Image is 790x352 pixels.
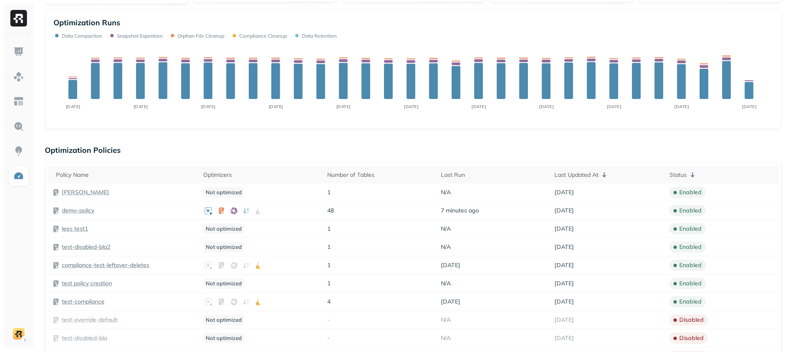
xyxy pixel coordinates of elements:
[679,261,702,269] p: enabled
[327,261,433,269] p: 1
[554,298,574,306] span: [DATE]
[203,171,319,179] div: Optimizers
[327,207,433,215] p: 48
[203,333,244,343] p: Not optimized
[62,207,94,215] a: demo-policy
[441,243,451,251] span: N/A
[441,225,451,233] span: N/A
[554,170,661,180] div: Last Updated At
[302,33,337,39] p: Data Retention
[203,187,244,198] p: Not optimized
[554,334,574,342] span: [DATE]
[13,46,24,57] img: Dashboard
[56,171,195,179] div: Policy Name
[13,171,24,181] img: Optimization
[441,207,479,215] span: 7 minutes ago
[201,104,216,109] tspan: [DATE]
[674,104,689,109] tspan: [DATE]
[62,33,102,39] p: Data Compaction
[117,33,163,39] p: Snapshot Expiration
[13,328,24,340] img: demo
[203,242,244,252] p: Not optimized
[13,121,24,132] img: Query Explorer
[441,280,451,287] span: N/A
[327,188,433,196] p: 1
[554,188,574,196] span: [DATE]
[554,316,574,324] span: [DATE]
[472,104,486,109] tspan: [DATE]
[679,243,702,251] p: enabled
[239,33,287,39] p: Compliance Cleanup
[62,316,117,324] a: test-override-default
[269,104,283,109] tspan: [DATE]
[539,104,554,109] tspan: [DATE]
[327,316,433,324] p: -
[441,316,451,324] span: N/A
[66,104,80,109] tspan: [DATE]
[679,316,704,324] p: disabled
[554,261,574,269] span: [DATE]
[327,334,433,342] p: -
[177,33,224,39] p: Orphan File Cleanup
[441,298,460,306] span: [DATE]
[669,170,775,180] div: Status
[404,104,418,109] tspan: [DATE]
[45,145,782,155] p: Optimization Policies
[62,280,112,287] a: test policy creation
[679,334,704,342] p: disabled
[679,280,702,287] p: enabled
[203,315,244,325] p: Not optimized
[13,71,24,82] img: Assets
[554,207,574,215] span: [DATE]
[742,104,756,109] tspan: [DATE]
[336,104,351,109] tspan: [DATE]
[441,188,451,196] span: N/A
[13,146,24,157] img: Insights
[62,188,109,196] a: [PERSON_NAME]
[13,96,24,107] img: Asset Explorer
[679,188,702,196] p: enabled
[441,334,451,342] span: N/A
[327,243,433,251] p: 1
[554,243,574,251] span: [DATE]
[679,225,702,233] p: enabled
[554,280,574,287] span: [DATE]
[327,171,433,179] div: Number of Tables
[62,334,107,342] a: test-disabled-bla
[607,104,621,109] tspan: [DATE]
[203,224,244,234] p: Not optimized
[327,280,433,287] p: 1
[62,243,110,251] a: test-disabled-bla2
[679,207,702,215] p: enabled
[679,298,702,306] p: enabled
[62,261,149,269] a: compliance-test-leftover-deletes
[441,261,460,269] span: [DATE]
[441,171,546,179] div: Last Run
[62,225,88,233] a: lees test1
[554,225,574,233] span: [DATE]
[327,298,433,306] p: 4
[62,298,105,306] a: test-compliance
[10,10,27,27] img: Ryft
[203,278,244,289] p: Not optimized
[134,104,148,109] tspan: [DATE]
[53,18,120,27] p: Optimization Runs
[327,225,433,233] p: 1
